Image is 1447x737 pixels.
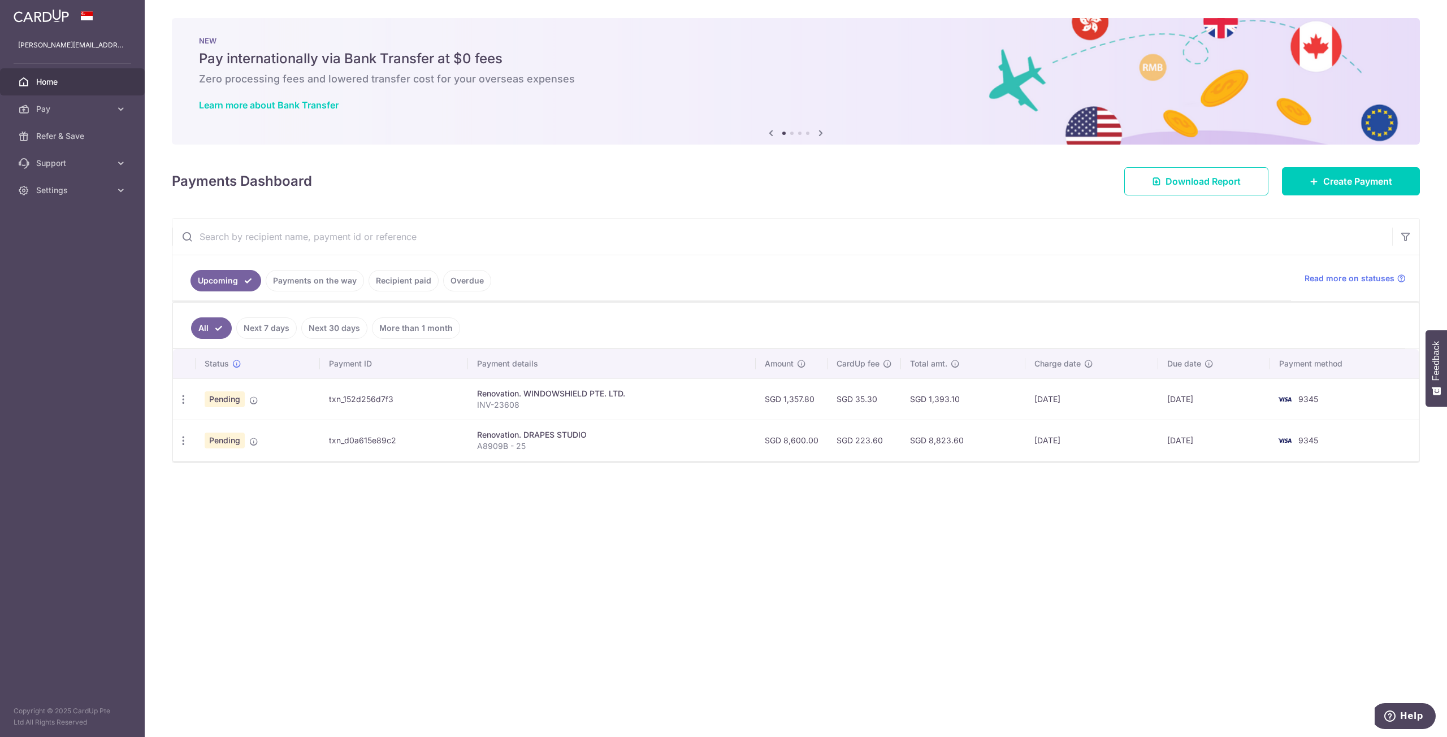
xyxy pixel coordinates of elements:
td: [DATE] [1158,420,1270,461]
span: Support [36,158,111,169]
td: SGD 35.30 [828,378,901,420]
img: Bank Card [1273,434,1296,447]
span: Pending [205,433,245,448]
a: Payments on the way [266,270,364,291]
iframe: Opens a widget where you can find more information [1375,703,1436,731]
a: All [191,317,232,339]
img: Bank transfer banner [172,18,1420,145]
button: Feedback - Show survey [1426,330,1447,407]
a: Next 30 days [301,317,367,339]
a: Create Payment [1282,167,1420,195]
span: Refer & Save [36,130,111,142]
div: Renovation. DRAPES STUDIO [477,429,747,441]
a: Upcoming [190,270,261,291]
span: Status [205,358,229,369]
td: SGD 223.60 [828,420,901,461]
img: CardUp [14,9,69,23]
span: Create Payment [1323,175,1392,188]
a: Download Report [1124,167,1268,195]
td: txn_d0a615e89c2 [320,420,468,461]
a: Overdue [443,270,491,291]
span: 9345 [1298,394,1318,404]
td: SGD 8,600.00 [756,420,828,461]
td: [DATE] [1025,378,1159,420]
a: Recipient paid [369,270,439,291]
a: Next 7 days [236,317,297,339]
input: Search by recipient name, payment id or reference [172,219,1392,255]
td: [DATE] [1158,378,1270,420]
span: Pending [205,391,245,407]
th: Payment method [1270,349,1419,378]
span: Total amt. [910,358,947,369]
td: [DATE] [1025,420,1159,461]
span: Pay [36,103,111,115]
div: Renovation. WINDOWSHIELD PTE. LTD. [477,388,747,399]
h5: Pay internationally via Bank Transfer at $0 fees [199,50,1393,68]
span: Settings [36,185,111,196]
p: INV-23608 [477,399,747,411]
span: 9345 [1298,435,1318,445]
a: More than 1 month [372,317,460,339]
img: Bank Card [1273,393,1296,406]
td: SGD 1,393.10 [901,378,1025,420]
a: Learn more about Bank Transfer [199,99,339,111]
span: Charge date [1034,358,1081,369]
td: txn_152d256d7f3 [320,378,468,420]
span: Home [36,76,111,88]
span: Amount [765,358,794,369]
span: Due date [1167,358,1201,369]
span: CardUp fee [837,358,880,369]
h4: Payments Dashboard [172,171,312,191]
p: A8909B - 25 [477,441,747,452]
td: SGD 1,357.80 [756,378,828,420]
span: Feedback [1431,341,1441,381]
span: Read more on statuses [1305,273,1394,284]
h6: Zero processing fees and lowered transfer cost for your overseas expenses [199,72,1393,86]
span: Download Report [1166,175,1241,188]
p: [PERSON_NAME][EMAIL_ADDRESS][PERSON_NAME][DOMAIN_NAME] [18,40,127,51]
th: Payment ID [320,349,468,378]
p: NEW [199,36,1393,45]
th: Payment details [468,349,756,378]
a: Read more on statuses [1305,273,1406,284]
td: SGD 8,823.60 [901,420,1025,461]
